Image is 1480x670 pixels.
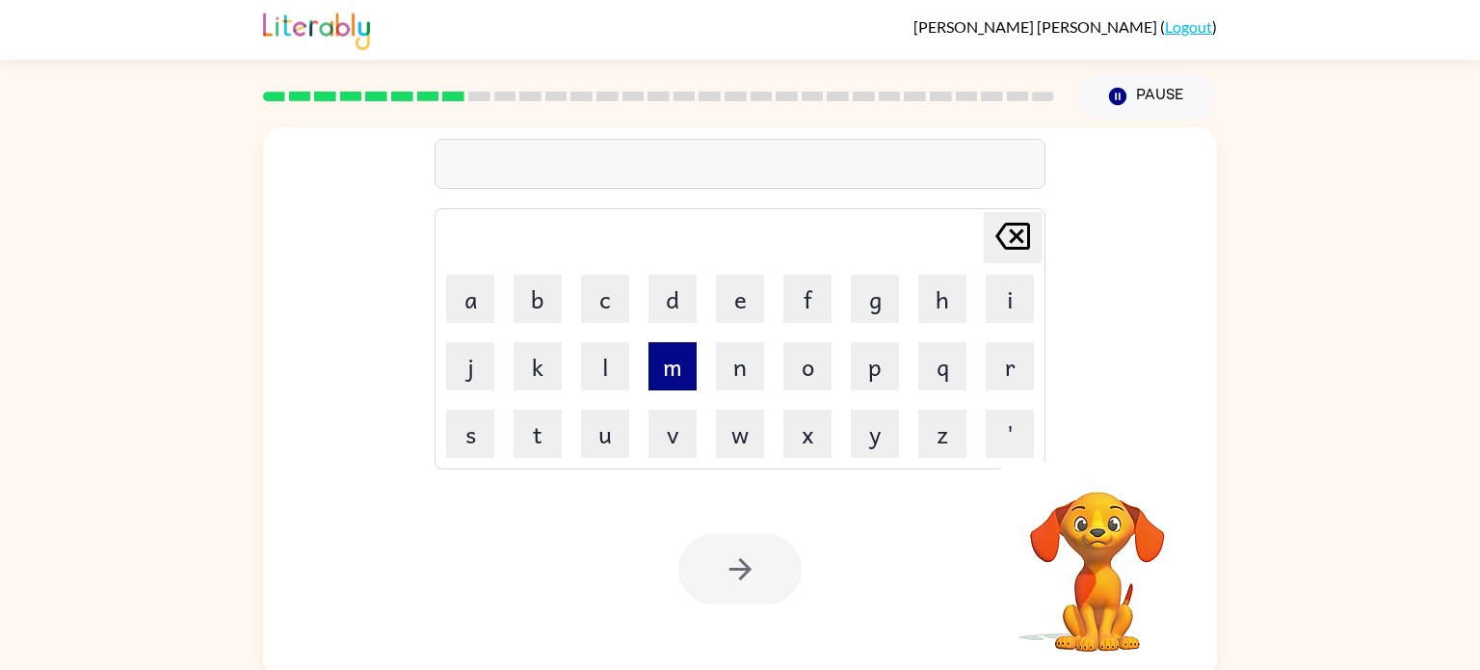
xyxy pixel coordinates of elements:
[446,342,494,390] button: j
[581,410,629,458] button: u
[913,17,1217,36] div: ( )
[986,410,1034,458] button: '
[986,342,1034,390] button: r
[648,410,697,458] button: v
[581,275,629,323] button: c
[648,342,697,390] button: m
[1001,462,1194,655] video: Your browser must support playing .mp4 files to use Literably. Please try using another browser.
[851,410,899,458] button: y
[581,342,629,390] button: l
[1165,17,1212,36] a: Logout
[918,342,966,390] button: q
[918,410,966,458] button: z
[716,342,764,390] button: n
[514,275,562,323] button: b
[986,275,1034,323] button: i
[514,342,562,390] button: k
[783,342,832,390] button: o
[918,275,966,323] button: h
[716,410,764,458] button: w
[263,8,370,50] img: Literably
[1077,74,1217,119] button: Pause
[514,410,562,458] button: t
[446,410,494,458] button: s
[783,275,832,323] button: f
[913,17,1160,36] span: [PERSON_NAME] [PERSON_NAME]
[851,342,899,390] button: p
[446,275,494,323] button: a
[851,275,899,323] button: g
[716,275,764,323] button: e
[648,275,697,323] button: d
[783,410,832,458] button: x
